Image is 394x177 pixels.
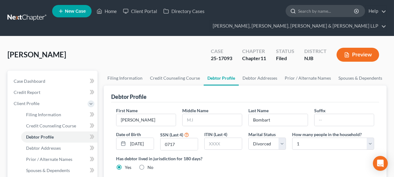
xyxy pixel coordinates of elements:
a: Credit Counseling Course [146,71,204,86]
a: Spouses & Dependents [21,165,97,176]
a: Debtor Addresses [21,143,97,154]
input: XXXX [205,138,242,150]
div: Case [211,48,232,55]
a: Filing Information [104,71,146,86]
input: -- [116,114,176,126]
label: Date of Birth [116,131,141,138]
a: Prior / Alternate Names [281,71,335,86]
a: [PERSON_NAME], [PERSON_NAME], [PERSON_NAME] & [PERSON_NAME] LLP [210,20,386,32]
a: Filing Information [21,109,97,120]
div: NJB [304,55,327,62]
div: Filed [276,55,294,62]
input: XXXX [161,138,198,150]
label: ITIN (Last 4) [204,131,227,138]
div: District [304,48,327,55]
span: Client Profile [14,101,39,106]
span: [PERSON_NAME] [7,50,66,59]
label: Last Name [248,107,269,114]
a: Credit Counseling Course [21,120,97,131]
a: Help [365,6,386,17]
a: Spouses & Dependents [335,71,386,86]
a: Home [93,6,120,17]
span: Credit Counseling Course [26,123,76,128]
label: No [147,164,153,170]
input: Search by name... [298,5,355,17]
a: Debtor Addresses [239,71,281,86]
a: Client Portal [120,6,160,17]
input: -- [249,114,308,126]
a: Debtor Profile [21,131,97,143]
label: First Name [116,107,138,114]
div: Chapter [242,55,266,62]
span: Credit Report [14,90,40,95]
a: Prior / Alternate Names [21,154,97,165]
input: M.I [183,114,242,126]
a: Directory Cases [160,6,208,17]
a: Case Dashboard [9,76,97,87]
button: Preview [337,48,379,62]
label: Middle Name [182,107,208,114]
label: How many people in the household? [292,131,362,138]
div: Status [276,48,294,55]
a: Debtor Profile [204,71,239,86]
div: Debtor Profile [111,93,147,100]
label: Marital Status [248,131,276,138]
span: Case Dashboard [14,78,45,84]
label: Suffix [314,107,326,114]
div: Chapter [242,48,266,55]
span: Debtor Addresses [26,145,61,151]
span: Spouses & Dependents [26,168,70,173]
input: -- [315,114,374,126]
span: Prior / Alternate Names [26,157,72,162]
div: 25-17093 [211,55,232,62]
div: Open Intercom Messenger [373,156,388,171]
label: SSN (Last 4) [160,131,183,138]
label: Yes [125,164,131,170]
label: Has debtor lived in jurisdiction for 180 days? [116,155,374,162]
input: MM/DD/YYYY [128,138,154,150]
span: New Case [65,9,86,14]
span: 11 [260,55,266,61]
span: Debtor Profile [26,134,54,139]
span: Filing Information [26,112,61,117]
a: Credit Report [9,87,97,98]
